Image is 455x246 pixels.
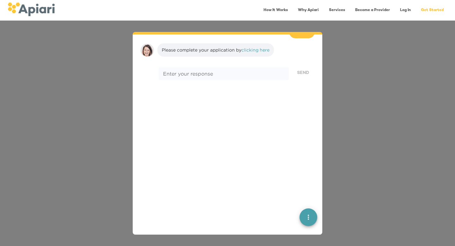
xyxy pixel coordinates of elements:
a: How It Works [260,4,292,17]
a: clicking here [241,47,270,52]
button: quick menu [300,208,317,226]
a: Get Started [417,4,447,17]
a: Services [325,4,349,17]
div: Please complete your application by [162,47,270,53]
img: amy.37686e0395c82528988e.png [140,43,154,57]
a: Log In [396,4,415,17]
a: Become a Provider [351,4,394,17]
img: logo [8,3,55,16]
a: Why Apiari [294,4,323,17]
